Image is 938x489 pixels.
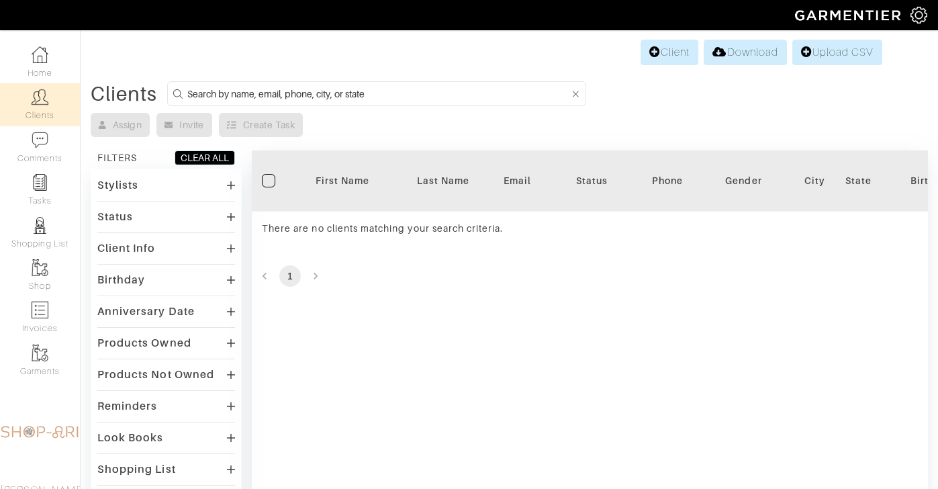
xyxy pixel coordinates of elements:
[32,302,48,318] img: orders-icon-0abe47150d42831381b5fb84f609e132dff9fe21cb692f30cb5eec754e2cba89.png
[97,337,191,350] div: Products Owned
[403,174,483,187] div: Last Name
[97,400,157,413] div: Reminders
[788,3,910,27] img: garmentier-logo-header-white-b43fb05a5012e4ada735d5af1a66efaba907eab6374d6393d1fbf88cb4ef424d.png
[187,85,569,102] input: Search by name, email, phone, city, or state
[97,305,195,318] div: Anniversary Date
[32,345,48,361] img: garments-icon-b7da505a4dc4fd61783c78ac3ca0ef83fa9d6f193b1c9dc38574b1d14d53ca28.png
[541,150,642,212] th: Toggle SortBy
[704,40,786,65] a: Download
[551,174,632,187] div: Status
[704,174,784,187] div: Gender
[97,368,214,382] div: Products Not Owned
[393,150,494,212] th: Toggle SortBy
[32,259,48,276] img: garments-icon-b7da505a4dc4fd61783c78ac3ca0ef83fa9d6f193b1c9dc38574b1d14d53ca28.png
[910,7,927,24] img: gear-icon-white-bd11855cb880d31180b6d7d6211b90ccbf57a29d726f0c71d8c61bd08dd39cc2.png
[694,150,794,212] th: Toggle SortBy
[97,463,176,476] div: Shopping List
[175,150,235,165] button: CLEAR ALL
[32,174,48,191] img: reminder-icon-8004d30b9f0a5d33ae49ab947aed9ed385cf756f9e5892f1edd6e32f2345188e.png
[91,87,157,101] div: Clients
[302,174,383,187] div: First Name
[262,222,531,235] div: There are no clients matching your search criteria.
[279,265,301,287] button: page 1
[32,217,48,234] img: stylists-icon-eb353228a002819b7ec25b43dbf5f0378dd9e0616d9560372ff212230b889e62.png
[804,174,825,187] div: City
[32,46,48,63] img: dashboard-icon-dbcd8f5a0b271acd01030246c82b418ddd0df26cd7fceb0bd07c9910d44c42f6.png
[32,132,48,148] img: comment-icon-a0a6a9ef722e966f86d9cbdc48e553b5cf19dbc54f86b18d962a5391bc8f6eb6.png
[845,174,872,187] div: State
[792,40,882,65] a: Upload CSV
[32,89,48,105] img: clients-icon-6bae9207a08558b7cb47a8932f037763ab4055f8c8b6bfacd5dc20c3e0201464.png
[292,150,393,212] th: Toggle SortBy
[97,242,156,255] div: Client Info
[504,174,531,187] div: Email
[641,40,698,65] a: Client
[652,174,683,187] div: Phone
[97,179,138,192] div: Stylists
[97,273,145,287] div: Birthday
[252,265,928,287] nav: pagination navigation
[97,210,133,224] div: Status
[181,151,229,165] div: CLEAR ALL
[97,151,137,165] div: FILTERS
[97,431,164,445] div: Look Books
